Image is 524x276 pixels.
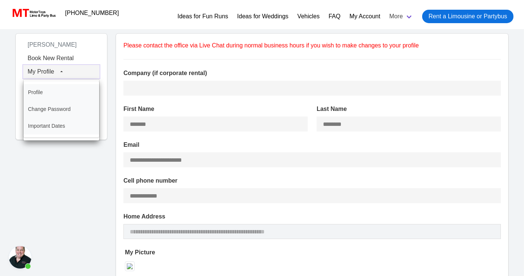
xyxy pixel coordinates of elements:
[349,12,380,21] a: My Account
[125,261,135,271] img: null
[422,10,514,23] a: Rent a Limousine or Partybus
[385,7,418,26] a: More
[123,212,501,221] label: Home Address
[10,8,56,18] img: MotorToys Logo
[317,105,501,114] label: Last Name
[429,12,507,21] span: Rent a Limousine or Partybus
[23,52,100,65] a: Book New Rental
[23,84,99,101] a: Profile
[23,118,99,134] a: Important Dates
[178,12,228,21] a: Ideas for Fun Runs
[123,41,501,50] p: Please contact the office via Live Chat during normal business hours if you wish to make changes ...
[297,12,320,21] a: Vehicles
[61,6,123,21] a: [PHONE_NUMBER]
[125,248,501,257] label: My Picture
[123,140,501,149] label: Email
[23,38,81,51] span: [PERSON_NAME]
[123,105,308,114] label: First Name
[329,12,341,21] a: FAQ
[23,101,99,118] a: Change Password
[9,246,31,269] div: Open chat
[123,69,501,78] label: Company (if corporate rental)
[23,65,100,78] button: My Profile
[23,78,100,92] a: Rentals
[123,176,501,185] label: Cell phone number
[237,12,289,21] a: Ideas for Weddings
[28,68,54,75] span: My Profile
